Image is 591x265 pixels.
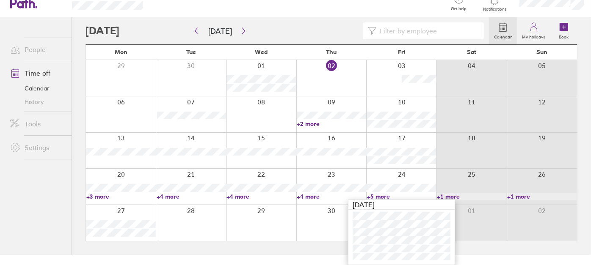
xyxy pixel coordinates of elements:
[3,139,72,156] a: Settings
[398,49,406,55] span: Fri
[297,193,366,200] a: +4 more
[536,49,547,55] span: Sun
[550,17,577,44] a: Book
[3,95,72,109] a: History
[157,193,226,200] a: +4 more
[489,32,517,40] label: Calendar
[202,24,239,38] button: [DATE]
[255,49,268,55] span: Wed
[186,49,196,55] span: Tue
[348,200,455,210] div: [DATE]
[326,49,337,55] span: Thu
[3,115,72,132] a: Tools
[226,193,296,200] a: +4 more
[554,32,574,40] label: Book
[507,193,577,200] a: +1 more
[517,32,550,40] label: My holidays
[481,7,508,12] span: Notifications
[467,49,476,55] span: Sat
[367,193,436,200] a: +5 more
[437,193,507,200] a: +1 more
[489,17,517,44] a: Calendar
[297,120,366,128] a: +2 more
[3,41,72,58] a: People
[115,49,127,55] span: Mon
[86,193,156,200] a: +3 more
[3,82,72,95] a: Calendar
[376,23,479,39] input: Filter by employee
[517,17,550,44] a: My holidays
[3,65,72,82] a: Time off
[445,6,472,11] span: Get help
